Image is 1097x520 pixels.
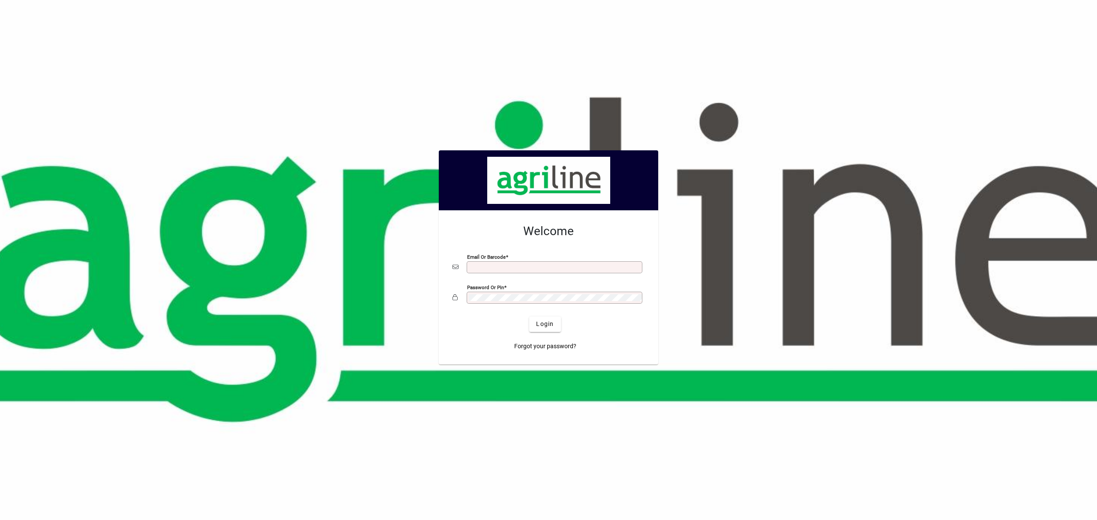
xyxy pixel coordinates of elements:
h2: Welcome [453,224,644,239]
a: Forgot your password? [511,339,580,354]
mat-label: Password or Pin [467,284,504,290]
button: Login [529,317,560,332]
span: Forgot your password? [514,342,576,351]
span: Login [536,320,554,329]
mat-label: Email or Barcode [467,254,506,260]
